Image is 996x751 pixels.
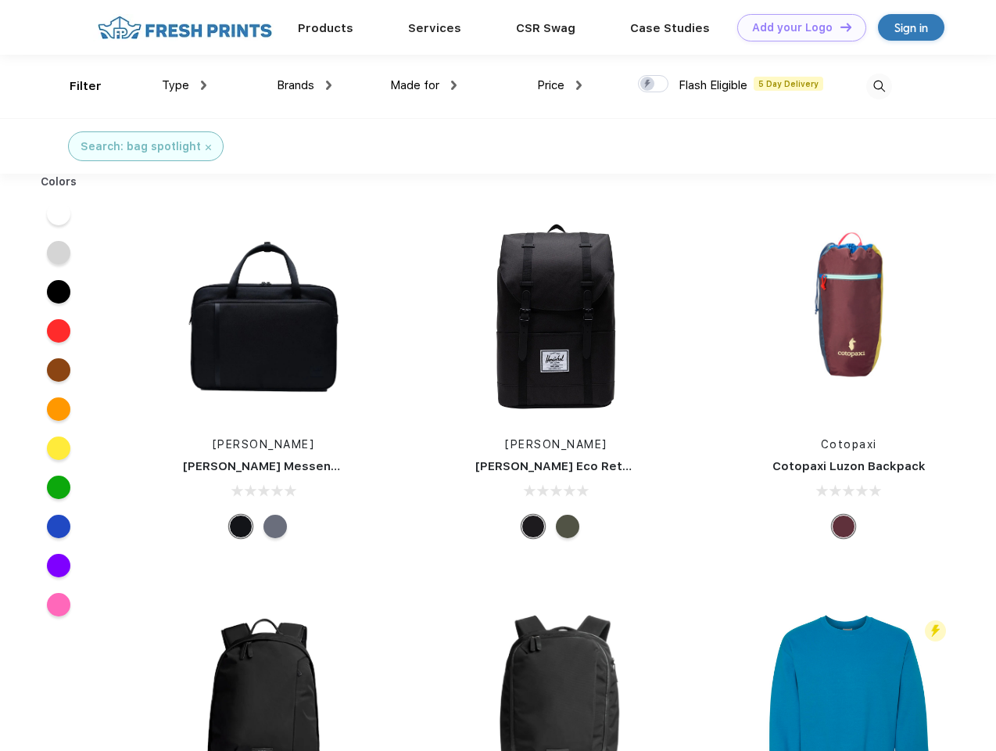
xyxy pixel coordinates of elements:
img: desktop_search.svg [866,74,892,99]
a: [PERSON_NAME] Eco Retreat 15" Computer Backpack [475,459,795,473]
img: DT [840,23,851,31]
a: [PERSON_NAME] Messenger [183,459,352,473]
span: Brands [277,78,314,92]
span: 5 Day Delivery [754,77,823,91]
span: Type [162,78,189,92]
a: [PERSON_NAME] [505,438,607,451]
div: Surprise [832,515,855,538]
span: Flash Eligible [679,78,747,92]
img: dropdown.png [201,81,206,90]
img: flash_active_toggle.svg [925,620,946,641]
img: fo%20logo%202.webp [93,14,277,41]
img: func=resize&h=266 [745,213,953,421]
img: dropdown.png [576,81,582,90]
div: Forest [556,515,579,538]
a: Products [298,21,353,35]
a: Sign in [878,14,944,41]
a: Cotopaxi Luzon Backpack [772,459,926,473]
div: Colors [29,174,89,190]
div: Raven Crosshatch [263,515,287,538]
img: dropdown.png [451,81,457,90]
div: Search: bag spotlight [81,138,201,155]
span: Price [537,78,564,92]
div: Filter [70,77,102,95]
div: Add your Logo [752,21,833,34]
img: func=resize&h=266 [159,213,367,421]
img: dropdown.png [326,81,331,90]
a: Cotopaxi [821,438,877,451]
img: func=resize&h=266 [452,213,660,421]
span: Made for [390,78,439,92]
div: Sign in [894,19,928,37]
div: Black [229,515,253,538]
div: Black [521,515,545,538]
img: filter_cancel.svg [206,145,211,150]
a: [PERSON_NAME] [213,438,315,451]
